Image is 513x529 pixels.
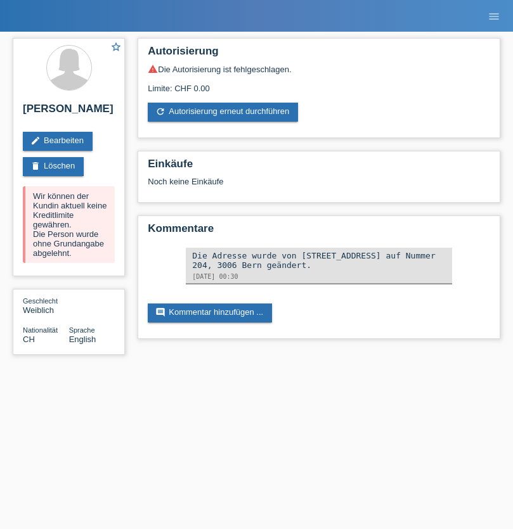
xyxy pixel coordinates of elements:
[69,326,95,334] span: Sprache
[148,74,490,93] div: Limite: CHF 0.00
[148,45,490,64] h2: Autorisierung
[30,136,41,146] i: edit
[481,12,507,20] a: menu
[23,296,69,315] div: Weiblich
[110,41,122,54] a: star_border
[148,177,490,196] div: Noch keine Einkäufe
[148,64,158,74] i: warning
[148,222,490,241] h2: Kommentare
[148,158,490,177] h2: Einkäufe
[23,297,58,305] span: Geschlecht
[23,157,84,176] a: deleteLöschen
[192,273,446,280] div: [DATE] 00:30
[23,326,58,334] span: Nationalität
[23,186,115,263] div: Wir können der Kundin aktuell keine Kreditlimite gewähren. Die Person wurde ohne Grundangabe abge...
[23,103,115,122] h2: [PERSON_NAME]
[23,132,93,151] a: editBearbeiten
[30,161,41,171] i: delete
[148,103,298,122] a: refreshAutorisierung erneut durchführen
[155,106,166,117] i: refresh
[155,307,166,317] i: comment
[69,335,96,344] span: English
[23,335,35,344] span: Schweiz
[110,41,122,53] i: star_border
[148,64,490,74] div: Die Autorisierung ist fehlgeschlagen.
[488,10,500,23] i: menu
[148,303,272,322] a: commentKommentar hinzufügen ...
[192,251,446,270] div: Die Adresse wurde von [STREET_ADDRESS] auf Nummer 204, 3006 Bern geändert.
